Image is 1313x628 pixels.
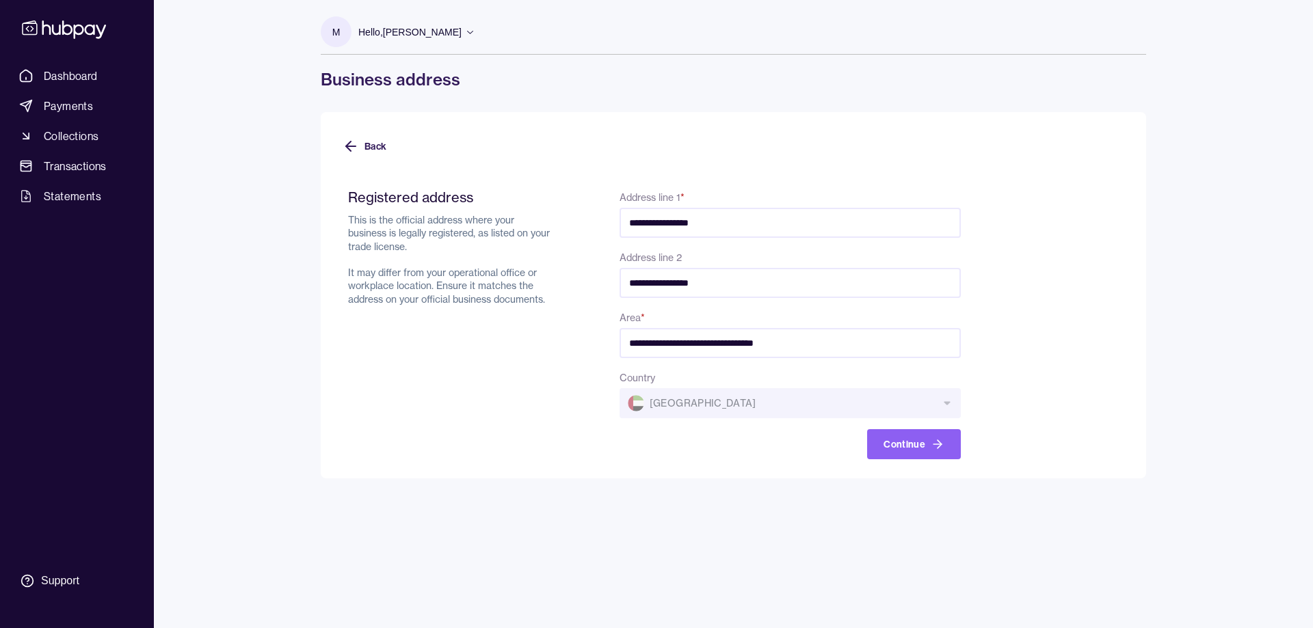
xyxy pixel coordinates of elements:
label: Area [620,312,645,324]
button: Continue [867,429,961,459]
p: This is the official address where your business is legally registered, as listed on your trade l... [348,214,554,306]
a: Collections [14,124,140,148]
p: Hello, [PERSON_NAME] [358,25,462,40]
a: Transactions [14,154,140,178]
h1: Business address [321,68,1146,90]
span: Statements [44,188,101,204]
button: Back [343,131,386,161]
label: Address line 2 [620,251,682,264]
a: Support [14,566,140,595]
a: Dashboard [14,64,140,88]
span: Collections [44,128,98,144]
h2: Registered address [348,189,554,206]
div: Support [41,573,79,588]
span: Transactions [44,158,107,174]
p: M [332,25,341,40]
span: Payments [44,98,93,114]
span: Dashboard [44,68,98,84]
a: Payments [14,94,140,118]
label: Address line 1 [620,191,685,204]
label: Country [620,372,655,384]
a: Statements [14,184,140,208]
